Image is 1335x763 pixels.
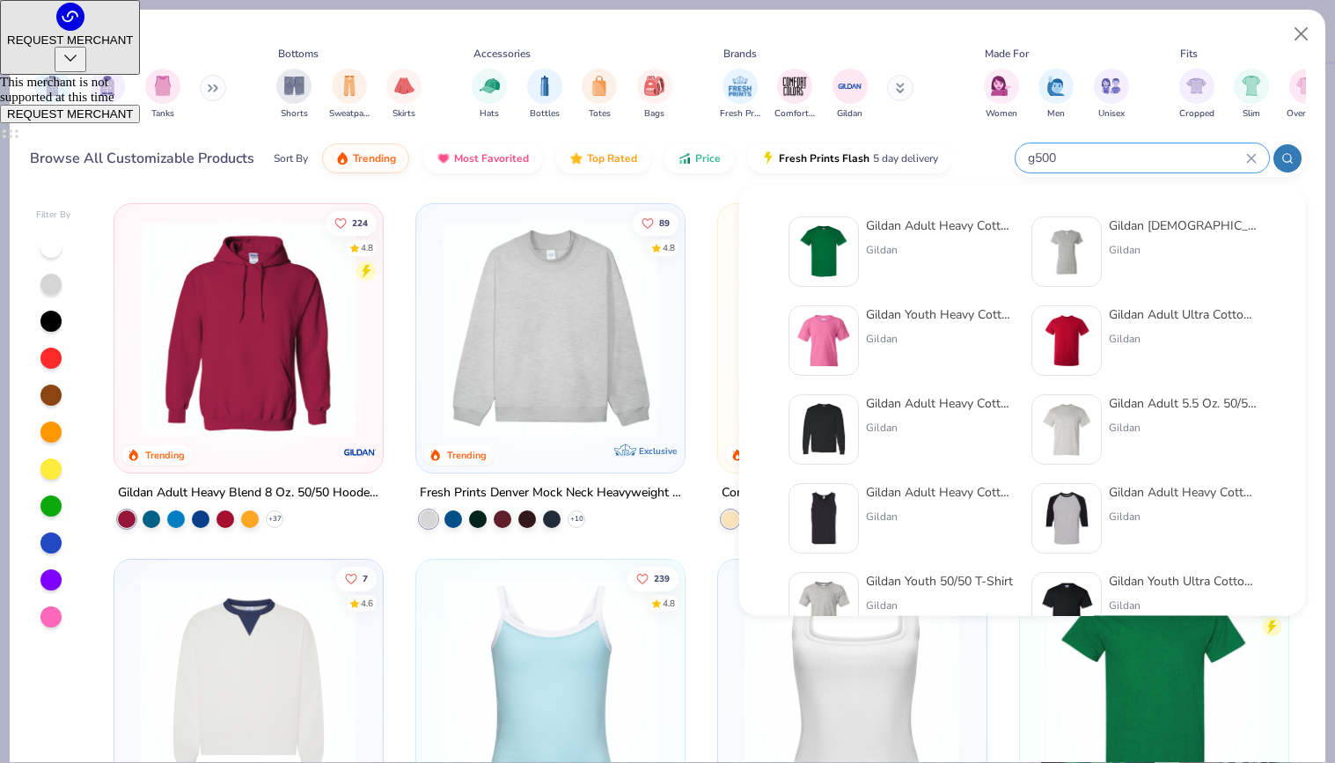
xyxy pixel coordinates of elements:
div: Gildan Youth Ultra Cotton® T-Shirt [1109,572,1257,591]
div: Comfort Colors Adult Heavyweight T-Shirt [722,482,959,504]
img: f5d85501-0dbb-4ee4-b115-c08fa3845d83 [434,222,667,437]
div: Gildan Adult Heavy Blend 8 Oz. 50/50 Hooded Sweatshirt [118,482,379,504]
span: Price [695,151,721,165]
img: 3c1a081b-6ca8-4a00-a3b6-7ee979c43c2b [1039,313,1094,368]
span: + 37 [268,514,282,525]
img: db319196-8705-402d-8b46-62aaa07ed94f [796,224,851,279]
div: Gildan Youth Heavy Cotton 5.3 Oz. T-Shirt [866,305,1014,324]
span: Trending [353,151,396,165]
button: Trending [322,143,409,173]
div: 4.6 [361,597,373,610]
span: 7 [363,574,368,583]
div: Gildan Adult Heavy Cotton 5.3 Oz. Tank [866,483,1014,502]
div: Gildan [DEMOGRAPHIC_DATA]' Heavy Cotton™ T-Shirt [1109,216,1257,235]
div: Gildan [1109,420,1257,436]
img: 88a44a92-e2a5-4f89-8212-3978ff1d2bb4 [796,491,851,546]
div: Fresh Prints Denver Mock Neck Heavyweight Sweatshirt [420,482,681,504]
div: Filter By [36,209,71,222]
button: Like [627,566,679,591]
span: 5 day delivery [873,149,938,169]
button: Fresh Prints Flash5 day delivery [748,143,951,173]
span: 89 [659,218,670,227]
img: db3463ef-4353-4609-ada1-7539d9cdc7e6 [796,313,851,368]
img: 9278ce09-0d59-4a10-a90b-5020d43c2e95 [1039,491,1094,546]
div: 4.8 [361,241,373,254]
div: Gildan Adult Ultra Cotton 6 Oz. T-Shirt [1109,305,1257,324]
img: Gildan logo [342,435,378,470]
div: Gildan [866,420,1014,436]
div: Gildan [866,598,1013,613]
span: + 10 [570,514,583,525]
div: Gildan [1109,598,1257,613]
div: Browse All Customizable Products [30,148,254,169]
div: Gildan [1109,242,1257,258]
div: 4.8 [663,597,675,610]
div: Sort By [274,150,308,166]
div: Gildan Adult Heavy Cotton 5.3 Oz. Long-Sleeve T-Shirt [866,394,1014,413]
div: Gildan [866,242,1014,258]
button: Most Favorited [423,143,542,173]
img: 6046accf-a268-477f-9bdd-e1b99aae0138 [1039,580,1094,635]
button: Like [633,210,679,235]
div: Gildan [1109,509,1257,525]
img: 029b8af0-80e6-406f-9fdc-fdf898547912 [736,222,969,437]
div: Gildan Adult Heavy Cotton™ 5.3 Oz. 3/4-Raglan Sleeve T-Shirt [1109,483,1257,502]
button: Like [336,566,377,591]
img: 12c717a8-bff4-429b-8526-ab448574c88c [796,580,851,635]
img: trending.gif [335,151,349,165]
input: Try "T-Shirt" [1026,148,1246,168]
button: Top Rated [556,143,650,173]
button: Price [664,143,734,173]
img: 91159a56-43a2-494b-b098-e2c28039eaf0 [1039,402,1094,457]
img: most_fav.gif [436,151,451,165]
img: f353747f-df2b-48a7-9668-f657901a5e3e [1039,224,1094,279]
img: flash.gif [761,151,775,165]
span: Most Favorited [454,151,529,165]
div: Gildan [1109,331,1257,347]
span: Top Rated [587,151,637,165]
img: TopRated.gif [569,151,583,165]
span: 224 [352,218,368,227]
img: eeb6cdad-aebe-40d0-9a4b-833d0f822d02 [796,402,851,457]
img: 01756b78-01f6-4cc6-8d8a-3c30c1a0c8ac [132,222,365,437]
span: Fresh Prints Flash [779,151,869,165]
div: Gildan Adult 5.5 Oz. 50/50 T-Shirt [1109,394,1257,413]
span: 239 [654,574,670,583]
div: 4.8 [663,241,675,254]
div: Gildan Youth 50/50 T-Shirt [866,572,1013,591]
span: Exclusive [639,445,677,457]
div: Gildan [866,509,1014,525]
button: Like [326,210,377,235]
div: Gildan [866,331,1014,347]
div: Gildan Adult Heavy Cotton T-Shirt [866,216,1014,235]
